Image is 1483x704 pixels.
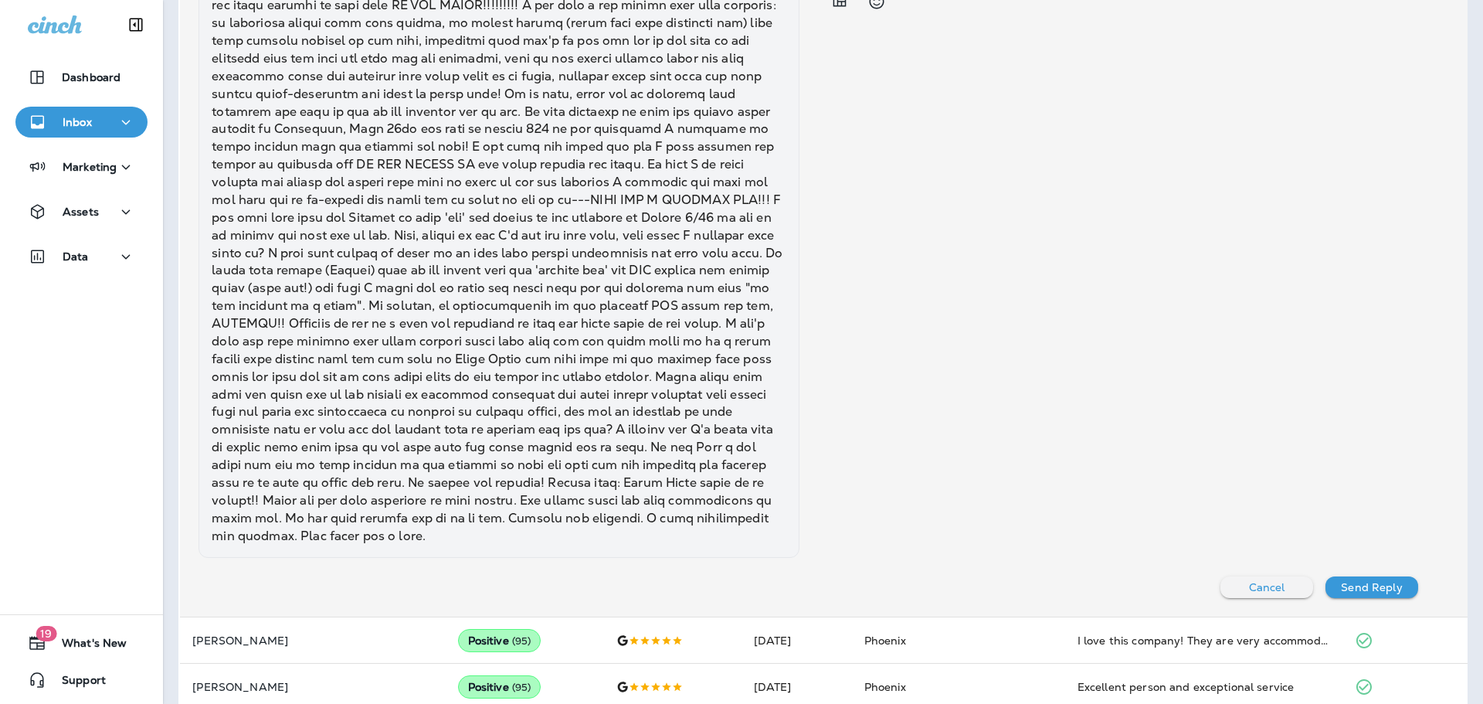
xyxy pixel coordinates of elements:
[62,71,120,83] p: Dashboard
[15,196,148,227] button: Assets
[15,107,148,138] button: Inbox
[1325,576,1418,598] button: Send Reply
[1077,679,1331,695] div: Excellent person and exceptional service
[63,161,117,173] p: Marketing
[1341,581,1402,593] p: Send Reply
[15,665,148,695] button: Support
[63,250,89,263] p: Data
[1220,576,1313,598] button: Cancel
[458,675,541,699] div: Positive
[512,634,531,648] span: ( 95 )
[15,62,148,93] button: Dashboard
[864,680,906,694] span: Phoenix
[1249,581,1285,593] p: Cancel
[458,629,541,652] div: Positive
[46,674,106,692] span: Support
[46,637,127,655] span: What's New
[63,206,99,218] p: Assets
[192,634,433,647] p: [PERSON_NAME]
[512,681,531,694] span: ( 95 )
[192,681,433,693] p: [PERSON_NAME]
[114,9,158,40] button: Collapse Sidebar
[15,627,148,658] button: 19What's New
[15,151,148,182] button: Marketing
[63,116,92,128] p: Inbox
[864,634,906,648] span: Phoenix
[1077,633,1331,648] div: I love this company! They are very accommodating and listen to our requests. Always on time and c...
[36,626,56,641] span: 19
[741,617,852,664] td: [DATE]
[15,241,148,272] button: Data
